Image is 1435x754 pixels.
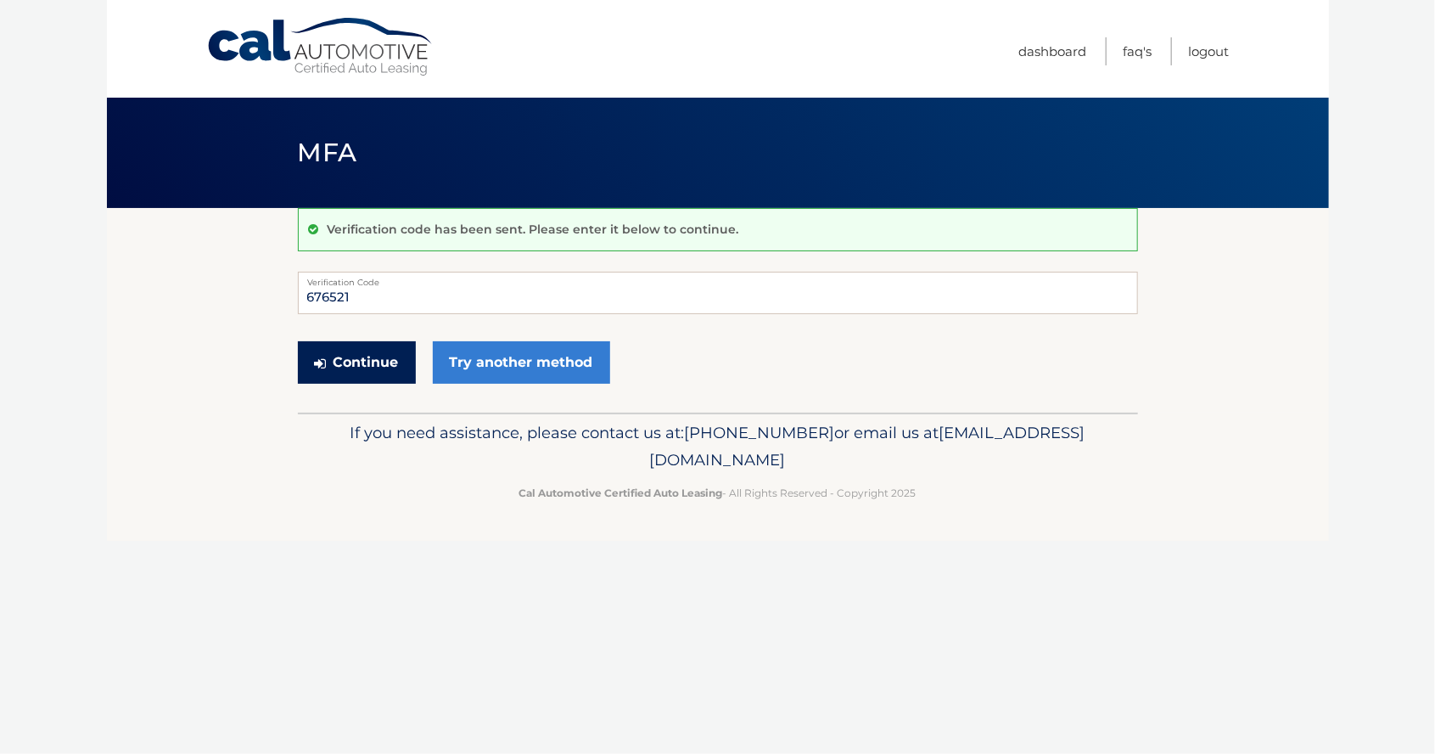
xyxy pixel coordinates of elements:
[206,17,435,77] a: Cal Automotive
[298,341,416,384] button: Continue
[298,137,357,168] span: MFA
[433,341,610,384] a: Try another method
[1124,37,1152,65] a: FAQ's
[309,484,1127,502] p: - All Rights Reserved - Copyright 2025
[1019,37,1087,65] a: Dashboard
[298,272,1138,314] input: Verification Code
[309,419,1127,474] p: If you need assistance, please contact us at: or email us at
[685,423,835,442] span: [PHONE_NUMBER]
[650,423,1085,470] span: [EMAIL_ADDRESS][DOMAIN_NAME]
[328,222,739,237] p: Verification code has been sent. Please enter it below to continue.
[519,487,723,499] strong: Cal Automotive Certified Auto Leasing
[298,272,1138,285] label: Verification Code
[1189,37,1230,65] a: Logout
